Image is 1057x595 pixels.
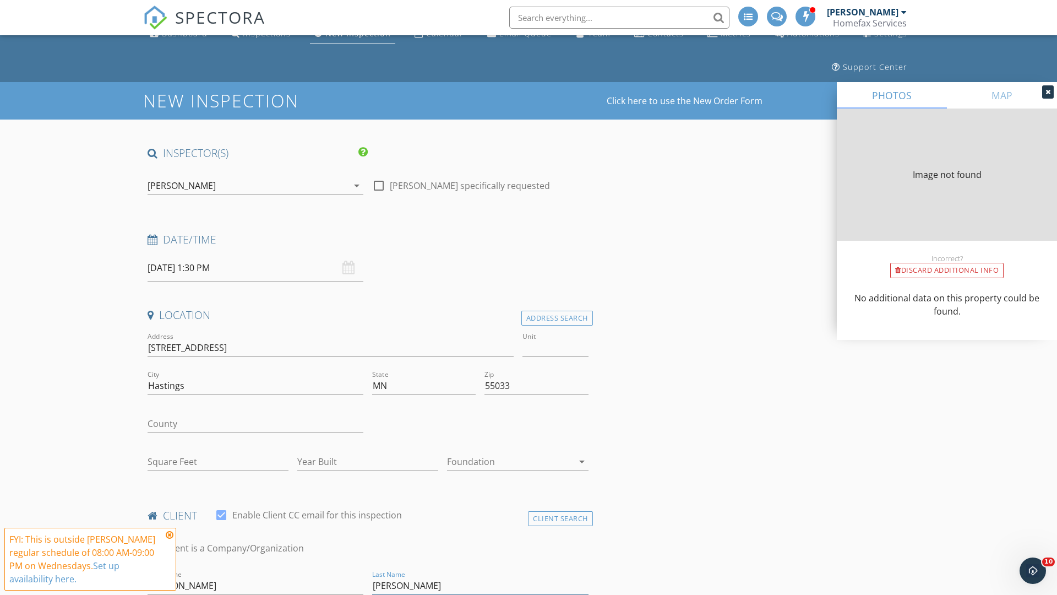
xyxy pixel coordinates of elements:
[148,232,589,247] h4: Date/Time
[890,263,1004,278] div: Discard Additional info
[350,179,363,192] i: arrow_drop_down
[528,511,593,526] div: Client Search
[509,7,729,29] input: Search everything...
[9,533,162,586] div: FYI: This is outside [PERSON_NAME] regular schedule of 08:00 AM-09:00 PM on Wednesdays.
[837,254,1057,263] div: Incorrect?
[575,455,589,468] i: arrow_drop_down
[827,57,912,78] a: Support Center
[148,308,589,322] h4: Location
[521,311,593,326] div: Address Search
[175,6,265,29] span: SPECTORA
[850,291,1044,318] p: No additional data on this property could be found.
[148,146,368,160] h4: INSPECTOR(S)
[148,181,216,191] div: [PERSON_NAME]
[143,6,167,30] img: The Best Home Inspection Software - Spectora
[837,82,947,109] a: PHOTOS
[165,543,304,554] label: Client is a Company/Organization
[143,91,387,110] h1: New Inspection
[843,62,907,72] div: Support Center
[827,7,898,18] div: [PERSON_NAME]
[833,18,907,29] div: Homefax Services
[148,255,363,282] input: Select date
[1042,558,1055,566] span: 10
[232,510,402,521] label: Enable Client CC email for this inspection
[1020,558,1046,584] iframe: Intercom live chat
[143,15,265,38] a: SPECTORA
[607,96,762,105] a: Click here to use the New Order Form
[390,180,550,191] label: [PERSON_NAME] specifically requested
[947,82,1057,109] a: MAP
[148,509,589,523] h4: client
